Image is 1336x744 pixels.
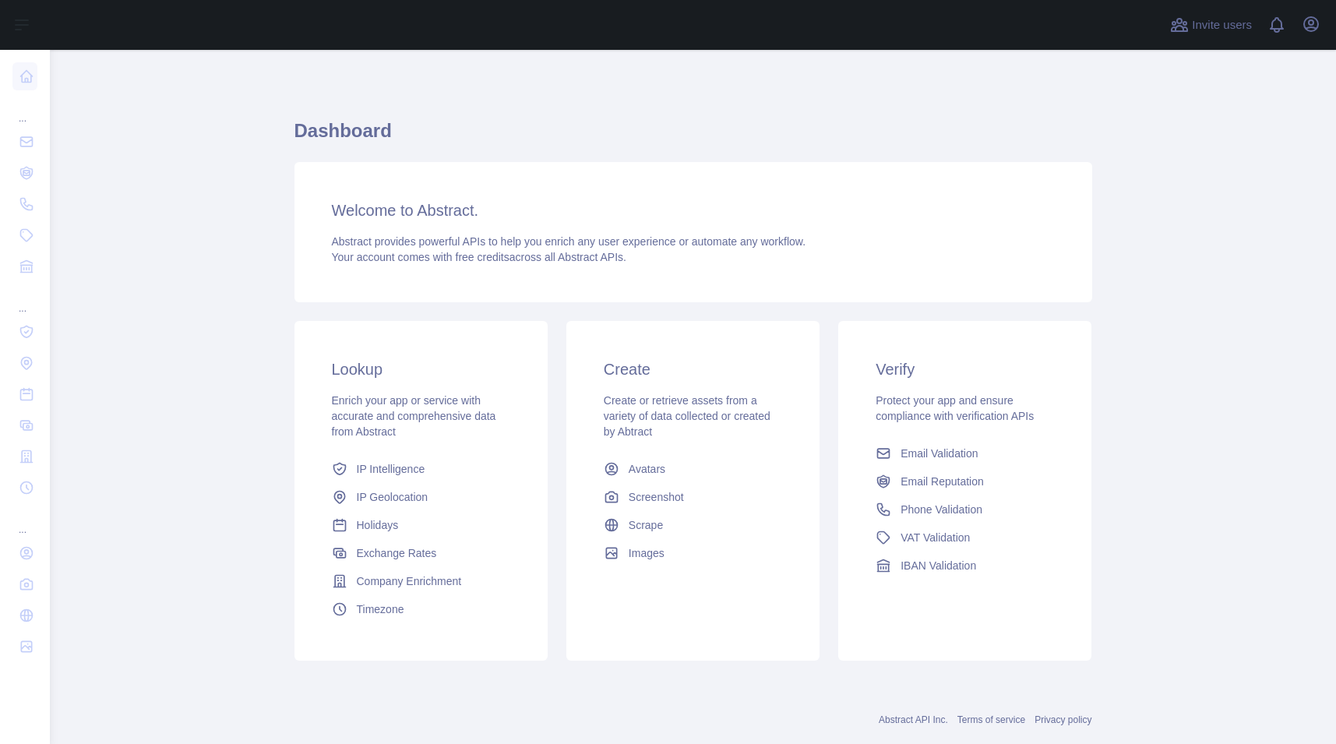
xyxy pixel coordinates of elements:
[901,502,982,517] span: Phone Validation
[326,567,516,595] a: Company Enrichment
[326,511,516,539] a: Holidays
[629,545,664,561] span: Images
[1192,16,1252,34] span: Invite users
[326,595,516,623] a: Timezone
[957,714,1025,725] a: Terms of service
[294,118,1092,156] h1: Dashboard
[901,558,976,573] span: IBAN Validation
[357,573,462,589] span: Company Enrichment
[879,714,948,725] a: Abstract API Inc.
[357,461,425,477] span: IP Intelligence
[1167,12,1255,37] button: Invite users
[869,495,1060,524] a: Phone Validation
[901,446,978,461] span: Email Validation
[357,517,399,533] span: Holidays
[869,467,1060,495] a: Email Reputation
[326,483,516,511] a: IP Geolocation
[629,489,684,505] span: Screenshot
[869,439,1060,467] a: Email Validation
[629,517,663,533] span: Scrape
[332,199,1055,221] h3: Welcome to Abstract.
[326,455,516,483] a: IP Intelligence
[597,455,788,483] a: Avatars
[456,251,509,263] span: free credits
[12,505,37,536] div: ...
[357,601,404,617] span: Timezone
[901,474,984,489] span: Email Reputation
[357,545,437,561] span: Exchange Rates
[1035,714,1091,725] a: Privacy policy
[332,394,496,438] span: Enrich your app or service with accurate and comprehensive data from Abstract
[869,552,1060,580] a: IBAN Validation
[12,284,37,315] div: ...
[876,394,1034,422] span: Protect your app and ensure compliance with verification APIs
[357,489,428,505] span: IP Geolocation
[332,251,626,263] span: Your account comes with across all Abstract APIs.
[869,524,1060,552] a: VAT Validation
[597,511,788,539] a: Scrape
[597,483,788,511] a: Screenshot
[332,235,806,248] span: Abstract provides powerful APIs to help you enrich any user experience or automate any workflow.
[876,358,1054,380] h3: Verify
[12,93,37,125] div: ...
[901,530,970,545] span: VAT Validation
[629,461,665,477] span: Avatars
[332,358,510,380] h3: Lookup
[604,394,770,438] span: Create or retrieve assets from a variety of data collected or created by Abtract
[326,539,516,567] a: Exchange Rates
[597,539,788,567] a: Images
[604,358,782,380] h3: Create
